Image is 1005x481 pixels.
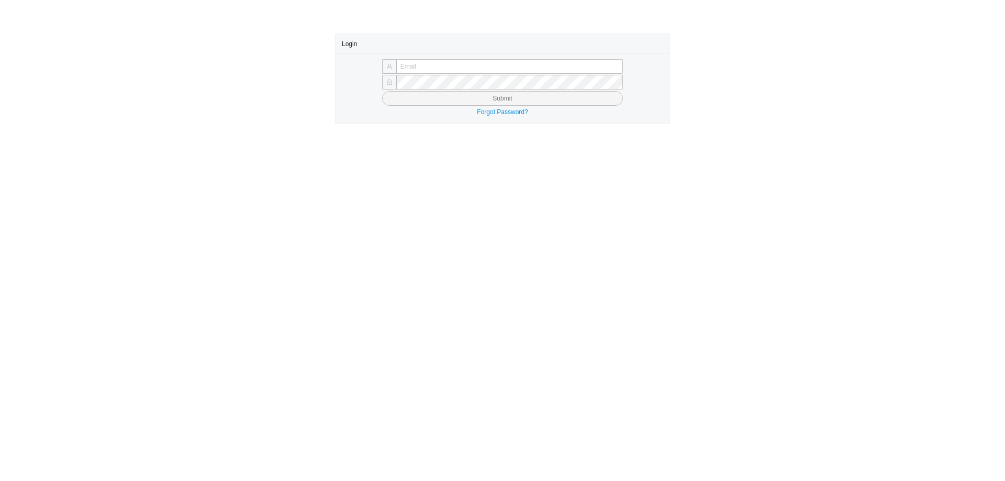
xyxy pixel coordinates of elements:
input: Email [396,59,623,74]
span: user [386,63,393,70]
span: lock [386,79,393,85]
a: Forgot Password? [477,108,528,116]
div: Login [342,34,663,53]
button: Submit [382,91,623,106]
